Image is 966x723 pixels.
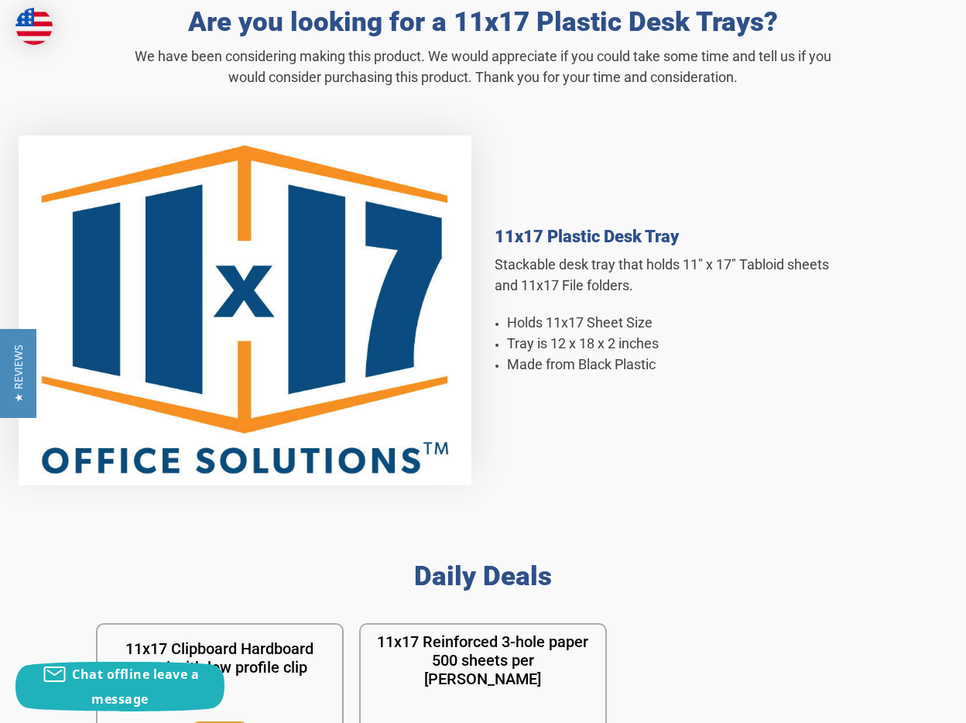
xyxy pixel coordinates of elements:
[15,8,53,45] img: duty and tax information for United States
[135,6,831,38] h2: Are you looking for a 11x17 Plastic Desk Trays?
[372,632,594,688] h1: 11x17 Reinforced 3-hole paper 500 sheets per [PERSON_NAME]
[507,314,653,331] span: Holds 11x17 Sheet Size
[135,48,831,85] span: We have been considering making this product. We would appreciate if you could take some time and...
[507,356,656,372] span: Made from Black Plastic
[495,227,843,246] h4: 11x17 Plastic Desk Tray
[495,256,829,293] span: Stackable desk tray that holds 11" x 17" Tabloid sheets and 11x17 File folders.
[72,666,199,708] span: Chat offline leave a message
[109,639,331,677] h1: 11x17 Clipboard Hardboard panel with low profile clip
[11,344,26,403] span: ★ Reviews
[507,335,659,351] span: Tray is 12 x 18 x 2 inches
[15,662,224,711] button: Chat offline leave a message
[96,560,870,592] h2: Daily Deals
